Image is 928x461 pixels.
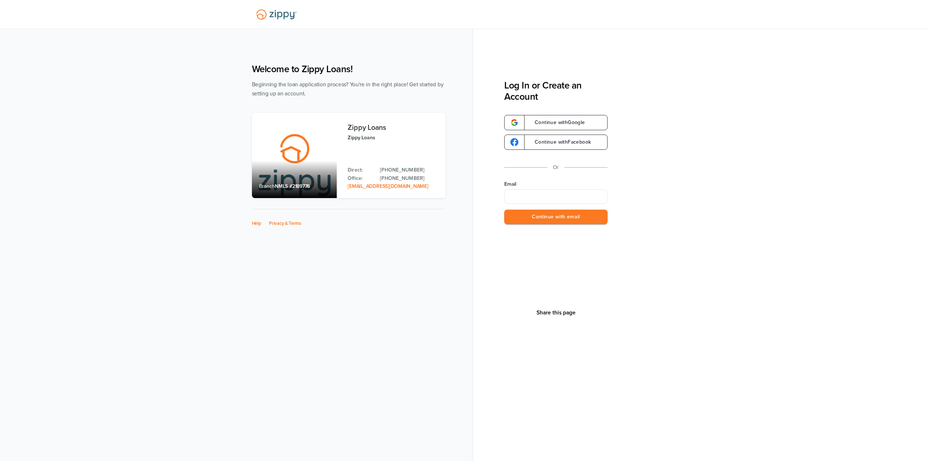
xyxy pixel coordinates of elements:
[348,133,438,142] p: Zippy Loans
[553,163,559,172] p: Or
[504,115,608,130] a: google-logoContinue withGoogle
[252,81,444,97] span: Beginning the loan application process? You're in the right place! Get started by setting up an a...
[504,210,608,225] button: Continue with email
[348,183,428,189] a: Email Address: zippyguide@zippymh.com
[510,138,518,146] img: google-logo
[259,183,275,189] span: Branch
[348,124,438,132] h3: Zippy Loans
[252,63,446,75] h1: Welcome to Zippy Loans!
[527,120,585,125] span: Continue with Google
[269,221,301,226] a: Privacy & Terms
[348,174,373,182] p: Office:
[504,181,608,188] label: Email
[275,183,310,189] span: NMLS #2189776
[504,80,608,102] h3: Log In or Create an Account
[510,119,518,127] img: google-logo
[252,6,301,23] img: Lender Logo
[380,174,438,182] a: Office Phone: 512-975-2947
[527,140,591,145] span: Continue with Facebook
[252,221,261,226] a: Help
[380,166,438,174] a: Direct Phone: 512-975-2947
[504,135,608,150] a: google-logoContinue withFacebook
[348,166,373,174] p: Direct:
[534,309,578,316] button: Share This Page
[504,189,608,204] input: Email Address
